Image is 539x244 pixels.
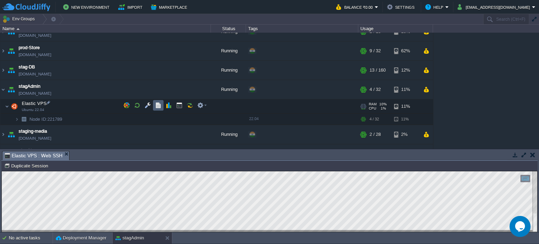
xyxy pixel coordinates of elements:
span: 10% [379,102,387,106]
button: New Environment [63,3,112,11]
img: AMDAwAAAACH5BAEAAAAALAAAAAABAAEAAAICRAEAOw== [6,144,16,163]
div: 23% [394,144,417,163]
a: [DOMAIN_NAME] [19,135,51,142]
a: Node ID:221789 [29,116,63,122]
div: 11% [394,114,417,125]
img: AMDAwAAAACH5BAEAAAAALAAAAAABAAEAAAICRAEAOw== [6,80,16,99]
a: stagStore [19,147,38,154]
button: Env Groups [2,14,37,24]
div: 4 / 32 [370,114,379,125]
div: 62% [394,41,417,60]
img: AMDAwAAAACH5BAEAAAAALAAAAAABAAEAAAICRAEAOw== [0,144,6,163]
img: AMDAwAAAACH5BAEAAAAALAAAAAABAAEAAAICRAEAOw== [5,99,9,113]
span: [DOMAIN_NAME] [19,71,51,78]
button: Deployment Manager [56,235,106,242]
div: Running [211,144,246,163]
span: RAM [369,102,377,106]
span: Node ID: [29,117,47,122]
img: AMDAwAAAACH5BAEAAAAALAAAAAABAAEAAAICRAEAOw== [9,99,19,113]
img: AMDAwAAAACH5BAEAAAAALAAAAAABAAEAAAICRAEAOw== [6,61,16,80]
div: Running [211,61,246,80]
div: Status [211,25,246,33]
img: AMDAwAAAACH5BAEAAAAALAAAAAABAAEAAAICRAEAOw== [0,61,6,80]
div: Running [211,125,246,144]
div: Tags [246,25,358,33]
div: 2% [394,125,417,144]
div: 9 / 32 [370,41,381,60]
a: prod-Store [19,44,40,51]
button: Duplicate Session [4,163,50,169]
div: 13 / 160 [370,61,386,80]
span: Elastic VPS : Web SSH [5,151,62,160]
button: Settings [387,3,417,11]
div: Usage [359,25,433,33]
button: Balance ₹0.00 [336,3,375,11]
button: Import [118,3,145,11]
div: Running [211,41,246,60]
button: Help [425,3,445,11]
iframe: chat widget [510,216,532,237]
img: AMDAwAAAACH5BAEAAAAALAAAAAABAAEAAAICRAEAOw== [15,114,19,125]
button: [EMAIL_ADDRESS][DOMAIN_NAME] [458,3,532,11]
img: AMDAwAAAACH5BAEAAAAALAAAAAABAAEAAAICRAEAOw== [16,28,20,30]
a: staging-media [19,128,47,135]
img: AMDAwAAAACH5BAEAAAAALAAAAAABAAEAAAICRAEAOw== [19,114,29,125]
img: AMDAwAAAACH5BAEAAAAALAAAAAABAAEAAAICRAEAOw== [6,125,16,144]
div: 4 / 32 [370,80,381,99]
a: [DOMAIN_NAME] [19,32,51,39]
div: 11% [394,99,417,113]
a: Elastic VPSUbuntu 22.04 [21,101,48,106]
img: AMDAwAAAACH5BAEAAAAALAAAAAABAAEAAAICRAEAOw== [0,125,6,144]
span: 1% [379,106,386,111]
div: 12% [394,61,417,80]
div: Running [211,80,246,99]
a: stagAdmin [19,83,40,90]
div: 11% [394,80,417,99]
span: 221789 [29,116,63,122]
span: Ubuntu 22.04 [22,108,44,112]
span: 22.04 [249,117,259,121]
span: [DOMAIN_NAME] [19,51,51,58]
img: CloudJiffy [2,3,50,12]
img: AMDAwAAAACH5BAEAAAAALAAAAAABAAEAAAICRAEAOw== [0,80,6,99]
div: No active tasks [9,232,53,244]
div: 2 / 28 [370,125,381,144]
span: Elastic VPS [21,100,48,106]
img: AMDAwAAAACH5BAEAAAAALAAAAAABAAEAAAICRAEAOw== [0,41,6,60]
button: stagAdmin [115,235,144,242]
div: 7 / 32 [370,144,381,163]
span: CPU [369,106,376,111]
button: Marketplace [151,3,189,11]
a: stag-DB [19,64,35,71]
div: Name [1,25,211,33]
img: AMDAwAAAACH5BAEAAAAALAAAAAABAAEAAAICRAEAOw== [6,41,16,60]
span: [DOMAIN_NAME] [19,90,51,97]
